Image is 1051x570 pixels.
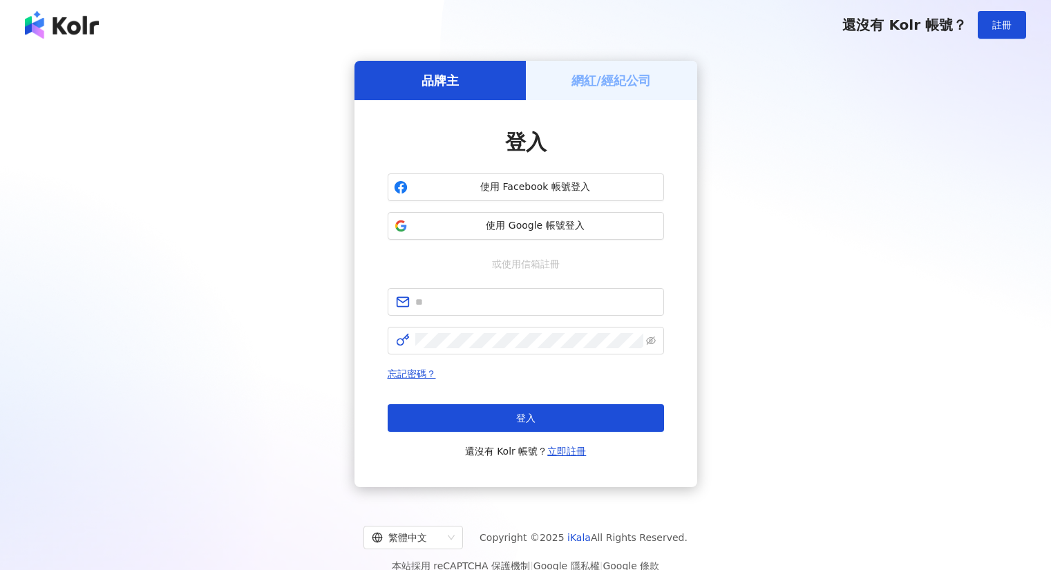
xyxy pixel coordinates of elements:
span: Copyright © 2025 All Rights Reserved. [480,529,688,546]
button: 登入 [388,404,664,432]
button: 註冊 [978,11,1026,39]
span: 還沒有 Kolr 帳號？ [842,17,967,33]
span: 還沒有 Kolr 帳號？ [465,443,587,459]
img: logo [25,11,99,39]
a: iKala [567,532,591,543]
span: 登入 [505,130,547,154]
span: 使用 Facebook 帳號登入 [413,180,658,194]
span: eye-invisible [646,336,656,345]
button: 使用 Facebook 帳號登入 [388,173,664,201]
span: 登入 [516,412,536,424]
span: 註冊 [992,19,1012,30]
h5: 網紅/經紀公司 [571,72,651,89]
a: 立即註冊 [547,446,586,457]
span: 或使用信箱註冊 [482,256,569,272]
button: 使用 Google 帳號登入 [388,212,664,240]
div: 繁體中文 [372,526,442,549]
a: 忘記密碼？ [388,368,436,379]
span: 使用 Google 帳號登入 [413,219,658,233]
h5: 品牌主 [422,72,459,89]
